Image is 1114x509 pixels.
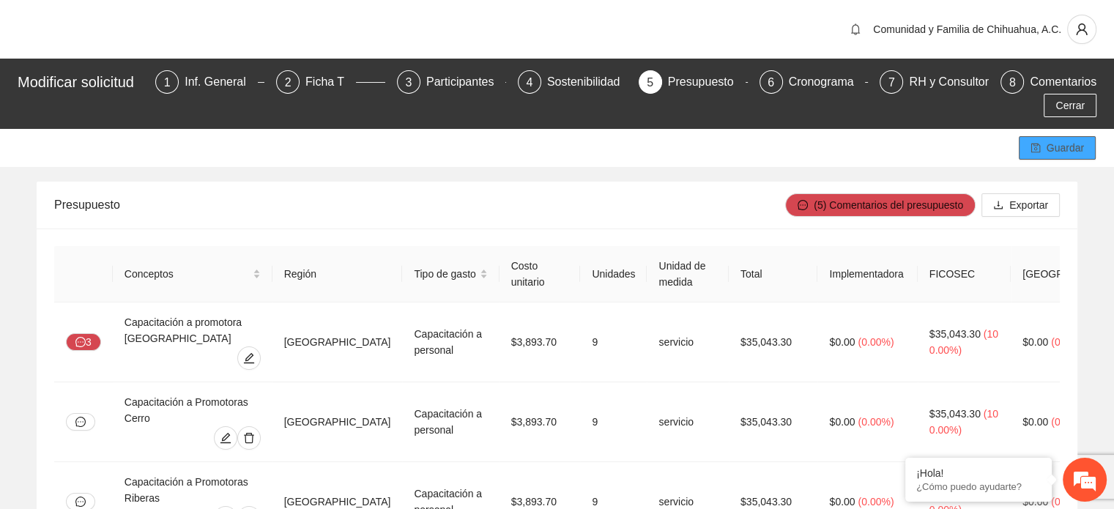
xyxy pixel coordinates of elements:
span: 2 [285,76,292,89]
div: Inf. General [185,70,258,94]
button: message [66,413,95,431]
th: Unidad de medida [647,246,728,302]
span: Comunidad y Familia de Chihuahua, A.C. [873,23,1061,35]
div: Participantes [426,70,506,94]
span: 1 [164,76,171,89]
div: Sostenibilidad [547,70,632,94]
div: 6Cronograma [760,70,869,94]
span: 3 [405,76,412,89]
span: message [75,417,86,427]
div: Capacitación a Promotoras Cerro [125,394,261,426]
td: 9 [580,382,647,462]
span: download [993,200,1003,212]
td: $3,893.70 [500,382,581,462]
span: message [75,497,86,507]
button: bell [844,18,867,41]
div: 4Sostenibilidad [518,70,627,94]
div: 3Participantes [397,70,506,94]
td: 9 [580,302,647,382]
span: Cerrar [1055,97,1085,114]
th: Región [272,246,403,302]
td: servicio [647,382,728,462]
span: (5) Comentarios del presupuesto [814,197,963,213]
th: Total [729,246,818,302]
button: saveGuardar [1019,136,1096,160]
div: 8Comentarios [1000,70,1096,94]
td: Capacitación a personal [402,382,499,462]
span: delete [238,432,260,444]
span: message [798,200,808,212]
span: $0.00 [829,496,855,508]
div: Capacitación a promotora [GEOGRAPHIC_DATA] [125,314,261,346]
span: Estamos en línea. [85,169,202,317]
div: Cronograma [789,70,866,94]
div: Presupuesto [54,184,785,226]
span: $0.00 [829,336,855,348]
span: ( 0.00% ) [1051,336,1087,348]
span: ( 0.00% ) [858,336,894,348]
span: ( 100.00% ) [929,328,998,356]
div: Comentarios [1030,70,1096,94]
span: $0.00 [1022,336,1048,348]
button: downloadExportar [981,193,1060,217]
span: ( 0.00% ) [858,416,894,428]
p: ¿Cómo puedo ayudarte? [916,481,1041,492]
span: message [75,337,86,349]
span: $35,043.30 [929,408,981,420]
span: bell [844,23,866,35]
th: Costo unitario [500,246,581,302]
div: Modificar solicitud [18,70,146,94]
div: Chatee con nosotros ahora [76,75,246,94]
button: message3 [66,333,101,351]
th: Tipo de gasto [402,246,499,302]
td: Capacitación a personal [402,302,499,382]
div: Presupuesto [668,70,746,94]
button: edit [214,426,237,450]
span: 6 [768,76,774,89]
span: ( 0.00% ) [1051,416,1087,428]
span: edit [238,352,260,364]
span: $0.00 [1022,416,1048,428]
th: Unidades [580,246,647,302]
td: [GEOGRAPHIC_DATA] [272,302,403,382]
div: ¡Hola! [916,467,1041,479]
td: $35,043.30 [729,302,818,382]
div: RH y Consultores [909,70,1012,94]
span: $35,043.30 [929,328,981,340]
button: user [1067,15,1096,44]
th: Conceptos [113,246,272,302]
span: Tipo de gasto [414,266,476,282]
th: Implementadora [817,246,917,302]
td: $35,043.30 [729,382,818,462]
textarea: Escriba su mensaje y pulse “Intro” [7,347,279,398]
span: $0.00 [829,416,855,428]
span: 4 [526,76,532,89]
div: Capacitación a Promotoras Riberas [125,474,261,506]
span: edit [215,432,237,444]
span: save [1031,143,1041,155]
span: ( 0.00% ) [858,496,894,508]
div: 2Ficha T [276,70,385,94]
span: ( 0.00% ) [1051,496,1087,508]
span: Guardar [1047,140,1084,156]
span: user [1068,23,1096,36]
div: 5Presupuesto [639,70,748,94]
div: Ficha T [305,70,356,94]
span: Exportar [1009,197,1048,213]
td: $3,893.70 [500,302,581,382]
span: 8 [1009,76,1016,89]
span: 5 [647,76,653,89]
div: Minimizar ventana de chat en vivo [240,7,275,42]
button: edit [237,346,261,370]
button: message(5) Comentarios del presupuesto [785,193,976,217]
span: 7 [888,76,895,89]
div: 1Inf. General [155,70,264,94]
button: Cerrar [1044,94,1096,117]
div: 7RH y Consultores [880,70,989,94]
span: $0.00 [1022,496,1048,508]
button: delete [237,426,261,450]
span: Conceptos [125,266,250,282]
td: [GEOGRAPHIC_DATA] [272,382,403,462]
span: ( 100.00% ) [929,408,998,436]
td: servicio [647,302,728,382]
